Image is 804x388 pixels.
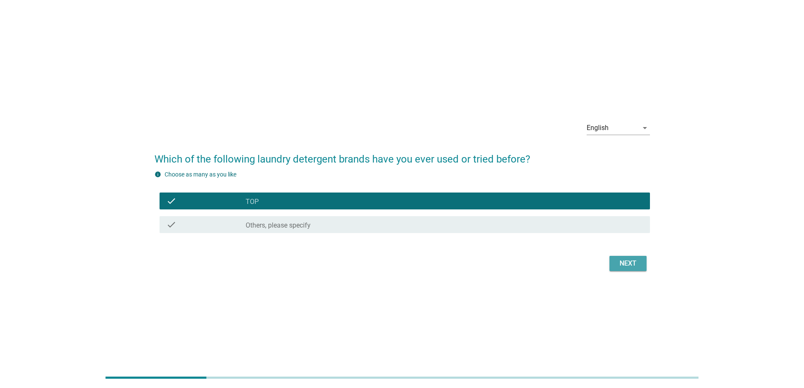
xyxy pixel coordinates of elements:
[166,196,176,206] i: check
[246,221,311,230] label: Others, please specify
[609,256,647,271] button: Next
[640,123,650,133] i: arrow_drop_down
[246,198,259,206] label: TOP
[616,258,640,269] div: Next
[165,171,236,178] label: Choose as many as you like
[154,171,161,178] i: info
[166,220,176,230] i: check
[587,124,609,132] div: English
[154,143,650,167] h2: Which of the following laundry detergent brands have you ever used or tried before?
